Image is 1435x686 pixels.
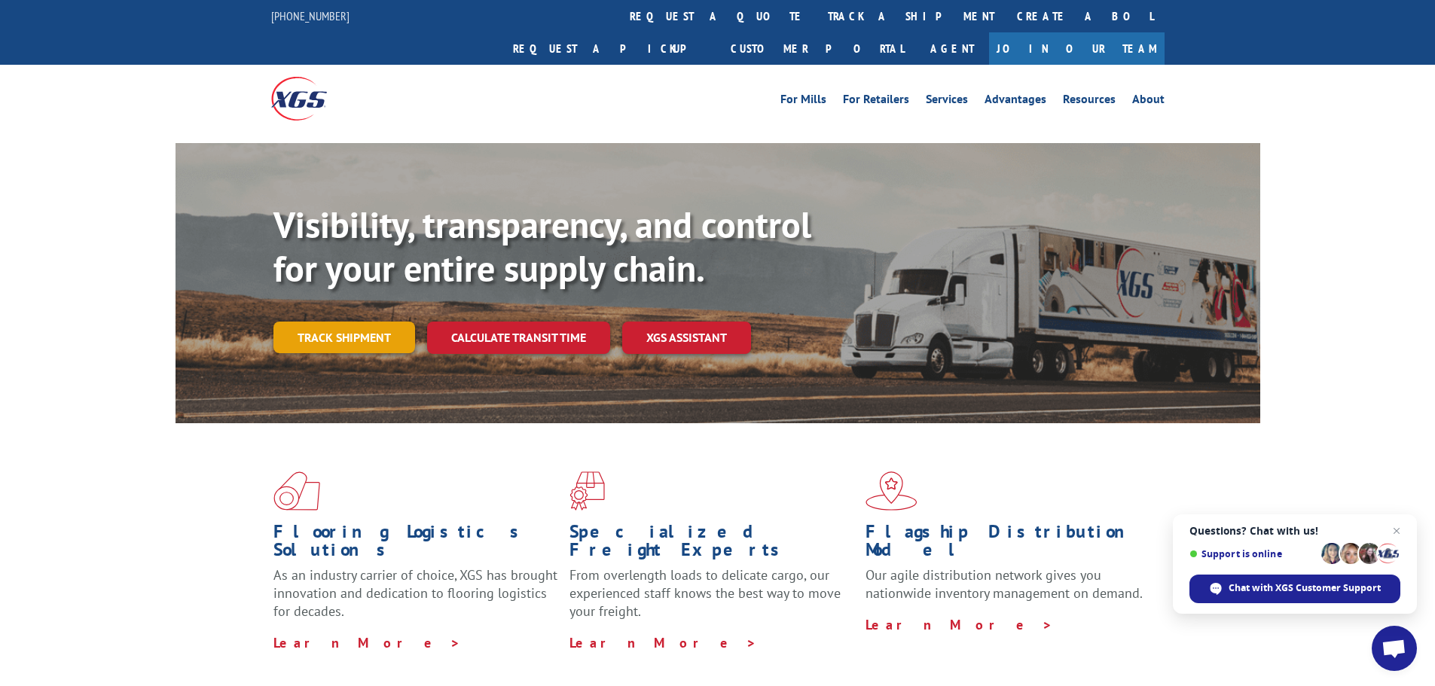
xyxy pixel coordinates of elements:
h1: Flagship Distribution Model [866,523,1150,566]
h1: Specialized Freight Experts [569,523,854,566]
h1: Flooring Logistics Solutions [273,523,558,566]
span: Close chat [1388,522,1406,540]
a: Advantages [985,93,1046,110]
a: About [1132,93,1165,110]
a: Services [926,93,968,110]
a: Learn More > [273,634,461,651]
a: Agent [915,32,989,65]
a: For Mills [780,93,826,110]
span: Questions? Chat with us! [1189,525,1400,537]
a: Learn More > [569,634,757,651]
span: Chat with XGS Customer Support [1229,581,1381,595]
a: Calculate transit time [427,322,610,354]
a: XGS ASSISTANT [622,322,751,354]
a: Learn More > [866,616,1053,633]
span: As an industry carrier of choice, XGS has brought innovation and dedication to flooring logistics... [273,566,557,620]
a: Customer Portal [719,32,915,65]
p: From overlength loads to delicate cargo, our experienced staff knows the best way to move your fr... [569,566,854,633]
div: Open chat [1372,626,1417,671]
a: Request a pickup [502,32,719,65]
div: Chat with XGS Customer Support [1189,575,1400,603]
a: Resources [1063,93,1116,110]
a: For Retailers [843,93,909,110]
span: Our agile distribution network gives you nationwide inventory management on demand. [866,566,1143,602]
a: Join Our Team [989,32,1165,65]
b: Visibility, transparency, and control for your entire supply chain. [273,201,811,291]
img: xgs-icon-flagship-distribution-model-red [866,471,917,511]
span: Support is online [1189,548,1316,559]
a: [PHONE_NUMBER] [271,8,350,23]
img: xgs-icon-focused-on-flooring-red [569,471,605,511]
img: xgs-icon-total-supply-chain-intelligence-red [273,471,320,511]
a: Track shipment [273,322,415,353]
